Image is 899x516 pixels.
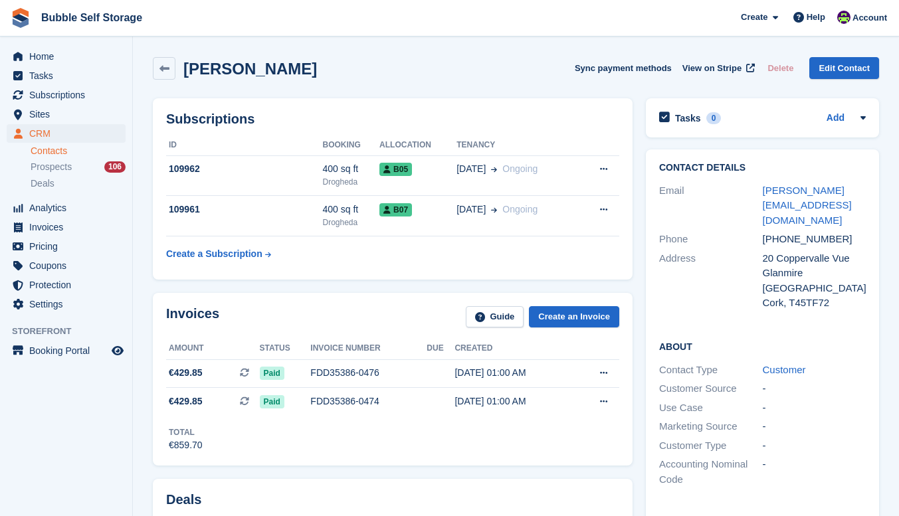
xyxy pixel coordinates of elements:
[763,281,866,296] div: [GEOGRAPHIC_DATA]
[7,124,126,143] a: menu
[7,105,126,124] a: menu
[104,161,126,173] div: 106
[763,400,866,416] div: -
[166,112,619,127] h2: Subscriptions
[29,276,109,294] span: Protection
[29,256,109,275] span: Coupons
[427,338,454,359] th: Due
[310,338,427,359] th: Invoice number
[7,86,126,104] a: menu
[675,112,701,124] h2: Tasks
[659,183,763,228] div: Email
[456,135,577,156] th: Tenancy
[322,203,379,216] div: 400 sq ft
[659,400,763,416] div: Use Case
[529,306,619,328] a: Create an Invoice
[166,306,219,328] h2: Invoices
[31,145,126,157] a: Contacts
[659,251,763,311] div: Address
[456,162,486,176] span: [DATE]
[763,185,852,226] a: [PERSON_NAME][EMAIL_ADDRESS][DOMAIN_NAME]
[659,438,763,454] div: Customer Type
[29,295,109,313] span: Settings
[502,204,538,215] span: Ongoing
[29,341,109,360] span: Booking Portal
[763,251,866,266] div: 20 Coppervalle Vue
[31,177,54,190] span: Deals
[31,177,126,191] a: Deals
[763,296,866,311] div: Cork, T45TF72
[29,218,109,236] span: Invoices
[659,163,866,173] h2: Contact Details
[456,203,486,216] span: [DATE]
[659,419,763,434] div: Marketing Source
[31,160,126,174] a: Prospects 106
[29,105,109,124] span: Sites
[169,426,203,438] div: Total
[659,339,866,353] h2: About
[454,394,573,408] div: [DATE] 01:00 AM
[575,57,672,79] button: Sync payment methods
[837,11,850,24] img: Tom Gilmore
[310,366,427,380] div: FDD35386-0476
[763,457,866,487] div: -
[762,57,799,79] button: Delete
[454,366,573,380] div: [DATE] 01:00 AM
[741,11,767,24] span: Create
[659,232,763,247] div: Phone
[659,457,763,487] div: Accounting Nominal Code
[260,395,284,408] span: Paid
[166,203,322,216] div: 109961
[166,242,271,266] a: Create a Subscription
[322,162,379,176] div: 400 sq ft
[7,341,126,360] a: menu
[7,199,126,217] a: menu
[379,135,456,156] th: Allocation
[166,162,322,176] div: 109962
[29,124,109,143] span: CRM
[7,218,126,236] a: menu
[36,7,148,29] a: Bubble Self Storage
[763,438,866,454] div: -
[12,325,132,338] span: Storefront
[7,237,126,256] a: menu
[807,11,825,24] span: Help
[110,343,126,359] a: Preview store
[29,66,109,85] span: Tasks
[7,295,126,313] a: menu
[809,57,879,79] a: Edit Contact
[379,203,412,216] span: B07
[7,47,126,66] a: menu
[166,338,260,359] th: Amount
[763,364,806,375] a: Customer
[466,306,524,328] a: Guide
[454,338,573,359] th: Created
[310,394,427,408] div: FDD35386-0474
[166,247,262,261] div: Create a Subscription
[763,266,866,281] div: Glanmire
[763,419,866,434] div: -
[659,381,763,396] div: Customer Source
[763,232,866,247] div: [PHONE_NUMBER]
[29,237,109,256] span: Pricing
[169,438,203,452] div: €859.70
[7,256,126,275] a: menu
[677,57,757,79] a: View on Stripe
[166,492,201,507] h2: Deals
[169,366,203,380] span: €429.85
[166,135,322,156] th: ID
[682,62,742,75] span: View on Stripe
[852,11,887,25] span: Account
[7,276,126,294] a: menu
[322,216,379,228] div: Drogheda
[763,381,866,396] div: -
[502,163,538,174] span: Ongoing
[322,135,379,156] th: Booking
[260,367,284,380] span: Paid
[260,338,311,359] th: Status
[183,60,317,78] h2: [PERSON_NAME]
[659,363,763,378] div: Contact Type
[322,176,379,188] div: Drogheda
[706,112,722,124] div: 0
[29,199,109,217] span: Analytics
